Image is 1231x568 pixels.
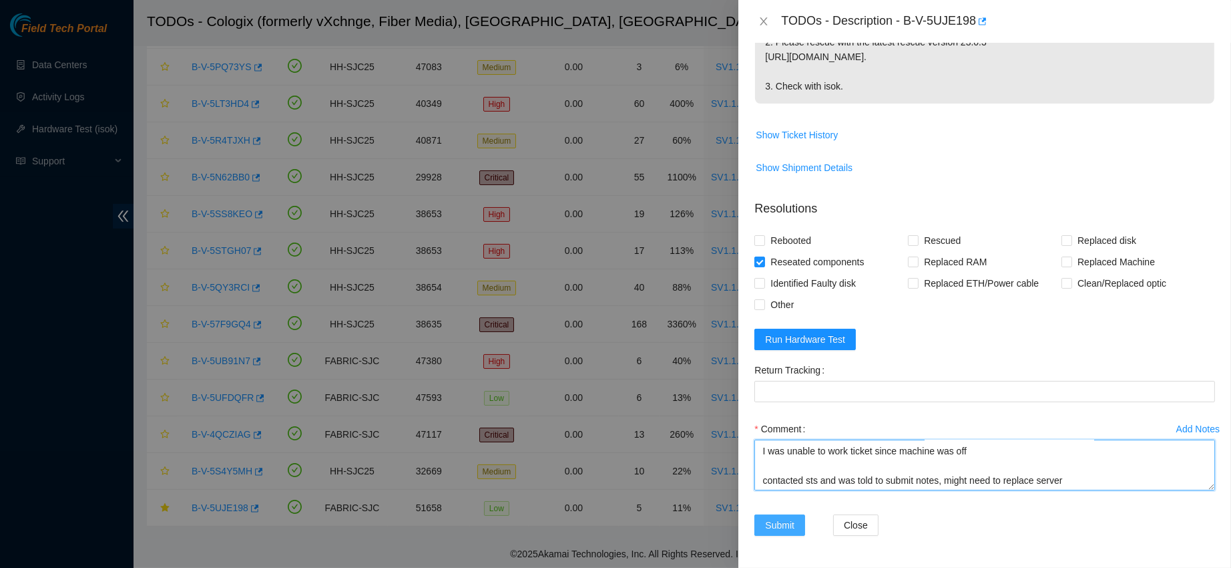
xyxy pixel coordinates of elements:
[1176,424,1220,434] div: Add Notes
[756,160,852,175] span: Show Shipment Details
[754,418,810,440] label: Comment
[754,515,805,536] button: Submit
[844,518,868,533] span: Close
[754,360,830,381] label: Return Tracking
[754,15,773,28] button: Close
[765,273,861,294] span: Identified Faulty disk
[1072,251,1160,273] span: Replaced Machine
[765,518,794,533] span: Submit
[765,294,799,315] span: Other
[781,11,1215,32] div: TODOs - Description - B-V-5UJE198
[1072,230,1142,251] span: Replaced disk
[756,128,838,142] span: Show Ticket History
[765,251,869,273] span: Reseated components
[755,157,853,178] button: Show Shipment Details
[765,230,816,251] span: Rebooted
[833,515,879,536] button: Close
[754,381,1215,402] input: Return Tracking
[758,16,769,27] span: close
[755,124,838,146] button: Show Ticket History
[1072,273,1172,294] span: Clean/Replaced optic
[919,230,966,251] span: Rescued
[919,273,1044,294] span: Replaced ETH/Power cable
[765,332,845,347] span: Run Hardware Test
[754,440,1215,490] textarea: Comment
[754,329,856,350] button: Run Hardware Test
[1176,418,1220,440] button: Add Notes
[754,189,1215,218] p: Resolutions
[919,251,992,273] span: Replaced RAM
